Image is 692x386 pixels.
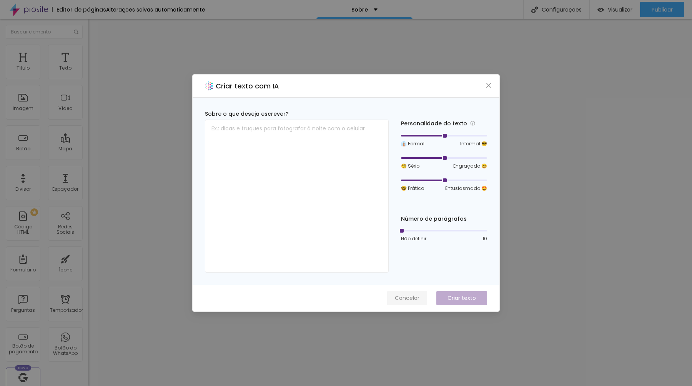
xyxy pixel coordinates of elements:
[482,235,487,242] font: 10
[395,294,419,302] font: Cancelar
[401,215,467,223] font: Número de parágrafos
[401,235,426,242] font: Não definir
[401,185,424,191] font: 🤓 Prático
[485,82,493,90] button: Fechar
[387,291,427,305] button: Cancelar
[460,140,487,147] font: Informal 😎
[436,291,487,305] button: Criar texto
[453,163,487,169] font: Engraçado 😄
[401,163,419,169] font: 🧐 Sério
[205,110,289,118] font: Sobre o que deseja escrever?
[401,120,467,127] font: Personalidade do texto
[486,82,492,88] span: fechar
[216,81,279,91] font: Criar texto com IA
[445,185,487,191] font: Entusiasmado 🤩
[401,140,424,147] font: 👔 Formal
